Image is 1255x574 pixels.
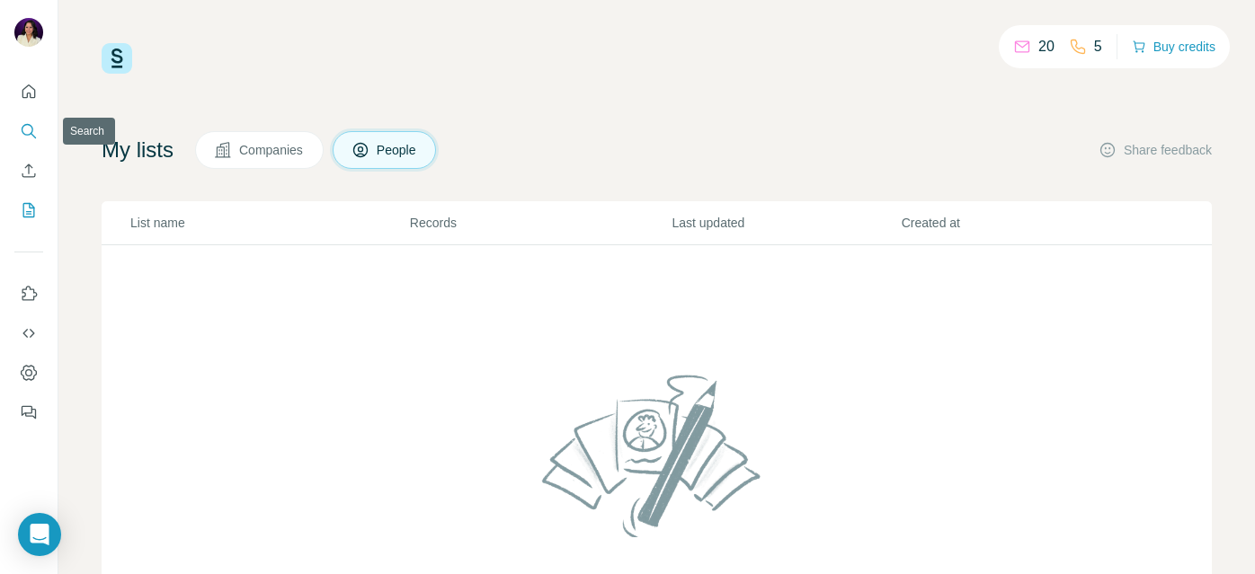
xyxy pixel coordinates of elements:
button: Use Surfe API [14,317,43,349]
img: No lists found [535,359,779,552]
p: List name [130,214,408,232]
button: Feedback [14,396,43,428]
button: Enrich CSV [14,155,43,187]
button: Buy credits [1132,34,1215,59]
button: Search [14,115,43,147]
button: Use Surfe on LinkedIn [14,278,43,310]
p: Created at [902,214,1129,232]
button: Share feedback [1099,141,1212,159]
img: Avatar [14,18,43,47]
button: My lists [14,194,43,226]
p: Records [410,214,671,232]
span: Companies [239,141,305,159]
div: Open Intercom Messenger [18,513,61,556]
button: Quick start [14,75,43,108]
button: Dashboard [14,357,43,389]
img: Surfe Logo [102,43,132,74]
p: 5 [1094,36,1102,57]
span: People [377,141,418,159]
h4: My lists [102,136,174,164]
p: 20 [1038,36,1055,57]
p: Last updated [672,214,899,232]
